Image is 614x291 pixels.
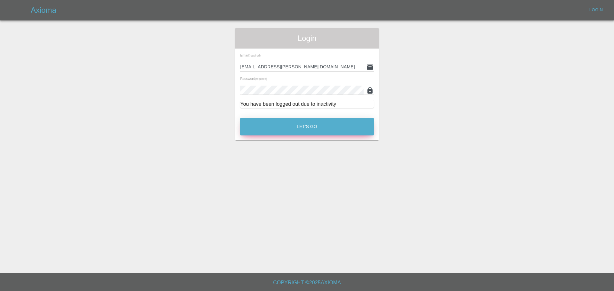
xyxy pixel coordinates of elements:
div: You have been logged out due to inactivity [240,100,374,108]
h5: Axioma [31,5,56,15]
span: Login [240,33,374,43]
a: Login [586,5,606,15]
span: Email [240,53,261,57]
small: (required) [249,54,261,57]
span: Password [240,77,267,80]
small: (required) [255,78,267,80]
h6: Copyright © 2025 Axioma [5,278,609,287]
button: Let's Go [240,118,374,135]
